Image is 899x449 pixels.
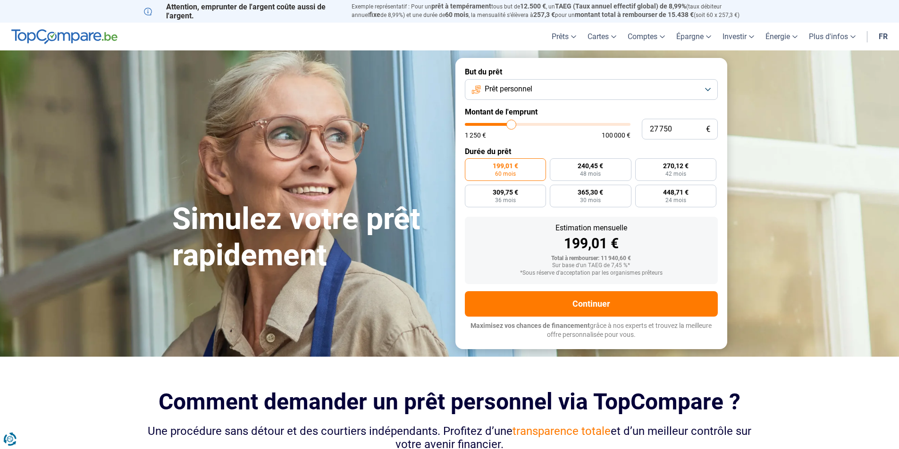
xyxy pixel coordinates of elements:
div: Total à rembourser: 11 940,60 € [472,255,710,262]
div: Estimation mensuelle [472,224,710,232]
span: 36 mois [495,197,516,203]
a: Plus d'infos [803,23,861,50]
span: 100 000 € [602,132,630,139]
span: 309,75 € [493,189,518,196]
img: TopCompare [11,29,118,44]
span: 199,01 € [493,163,518,169]
span: 257,3 € [533,11,555,18]
p: Exemple représentatif : Pour un tous but de , un (taux débiteur annuel de 8,99%) et une durée de ... [352,2,756,19]
span: transparence totale [513,425,611,438]
span: 448,71 € [663,189,689,196]
div: *Sous réserve d'acceptation par les organismes prêteurs [472,270,710,277]
label: Montant de l'emprunt [465,107,718,116]
p: Attention, emprunter de l'argent coûte aussi de l'argent. [144,2,340,20]
label: Durée du prêt [465,147,718,156]
span: 60 mois [445,11,469,18]
span: 42 mois [665,171,686,177]
a: Énergie [760,23,803,50]
span: TAEG (Taux annuel effectif global) de 8,99% [555,2,686,10]
span: 12.500 € [520,2,546,10]
span: 48 mois [580,171,601,177]
span: € [706,125,710,133]
div: 199,01 € [472,237,710,251]
span: 240,45 € [578,163,603,169]
span: 30 mois [580,197,601,203]
label: But du prêt [465,67,718,76]
div: Sur base d'un TAEG de 7,45 %* [472,262,710,269]
span: prêt à tempérament [431,2,491,10]
span: Prêt personnel [485,84,532,94]
button: Continuer [465,291,718,317]
span: 270,12 € [663,163,689,169]
button: Prêt personnel [465,79,718,100]
a: Investir [717,23,760,50]
span: fixe [369,11,380,18]
a: Épargne [671,23,717,50]
a: Cartes [582,23,622,50]
h1: Simulez votre prêt rapidement [172,201,444,274]
span: 24 mois [665,197,686,203]
p: grâce à nos experts et trouvez la meilleure offre personnalisée pour vous. [465,321,718,340]
h2: Comment demander un prêt personnel via TopCompare ? [144,389,756,415]
a: fr [873,23,893,50]
a: Comptes [622,23,671,50]
span: Maximisez vos chances de financement [471,322,590,329]
span: montant total à rembourser de 15.438 € [575,11,694,18]
span: 60 mois [495,171,516,177]
span: 365,30 € [578,189,603,196]
a: Prêts [546,23,582,50]
span: 1 250 € [465,132,486,139]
